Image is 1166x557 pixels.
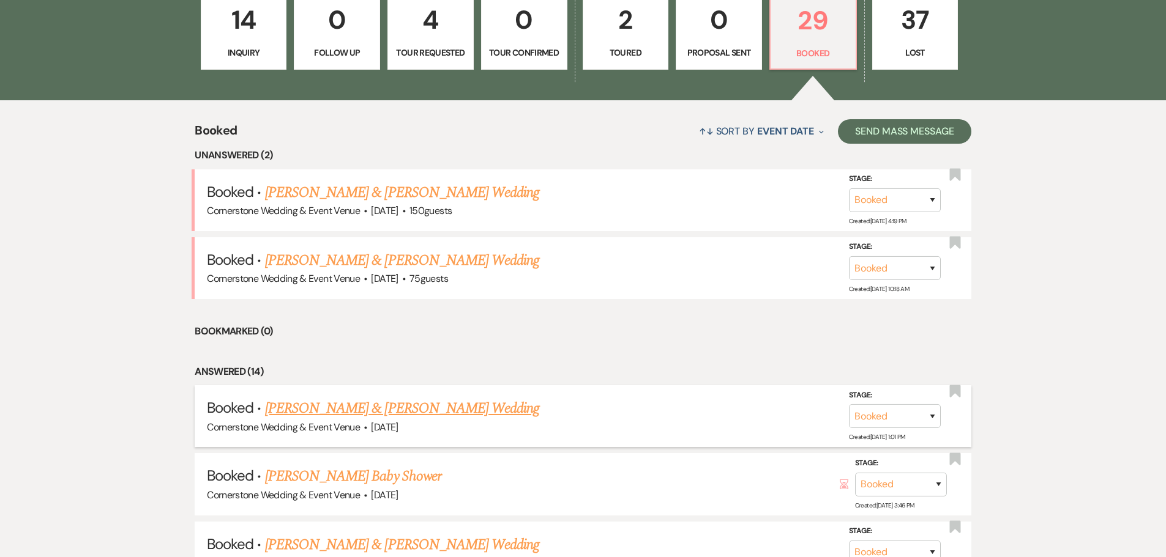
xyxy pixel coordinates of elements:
p: Tour Confirmed [489,46,559,59]
p: Lost [880,46,951,59]
button: Sort By Event Date [694,115,829,147]
span: Booked [207,398,253,417]
li: Answered (14) [195,364,971,380]
span: Event Date [757,125,814,138]
button: Send Mass Message [838,119,971,144]
span: 75 guests [409,272,448,285]
span: Booked [207,466,253,485]
p: Toured [591,46,661,59]
span: ↑↓ [699,125,714,138]
p: Proposal Sent [684,46,754,59]
span: [DATE] [371,272,398,285]
p: Inquiry [209,46,279,59]
label: Stage: [849,389,941,402]
span: Created: [DATE] 10:18 AM [849,285,909,293]
span: [DATE] [371,489,398,501]
label: Stage: [849,525,941,538]
span: Created: [DATE] 1:01 PM [849,433,905,441]
label: Stage: [855,457,947,470]
a: [PERSON_NAME] & [PERSON_NAME] Wedding [265,182,539,204]
a: [PERSON_NAME] & [PERSON_NAME] Wedding [265,534,539,556]
a: [PERSON_NAME] & [PERSON_NAME] Wedding [265,249,539,271]
label: Stage: [849,172,941,186]
a: [PERSON_NAME] Baby Shower [265,465,441,487]
span: Booked [207,534,253,553]
p: Tour Requested [395,46,466,59]
span: Booked [195,121,237,147]
span: Created: [DATE] 4:19 PM [849,217,906,225]
p: Follow Up [302,46,372,59]
span: Cornerstone Wedding & Event Venue [207,204,360,217]
span: Cornerstone Wedding & Event Venue [207,489,360,501]
li: Unanswered (2) [195,147,971,163]
p: Booked [778,46,848,60]
li: Bookmarked (0) [195,323,971,339]
span: Cornerstone Wedding & Event Venue [207,272,360,285]
span: Cornerstone Wedding & Event Venue [207,421,360,433]
span: [DATE] [371,204,398,217]
label: Stage: [849,240,941,254]
span: Booked [207,182,253,201]
a: [PERSON_NAME] & [PERSON_NAME] Wedding [265,397,539,419]
span: Booked [207,250,253,269]
span: [DATE] [371,421,398,433]
span: Created: [DATE] 3:46 PM [855,501,914,509]
span: 150 guests [409,204,452,217]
